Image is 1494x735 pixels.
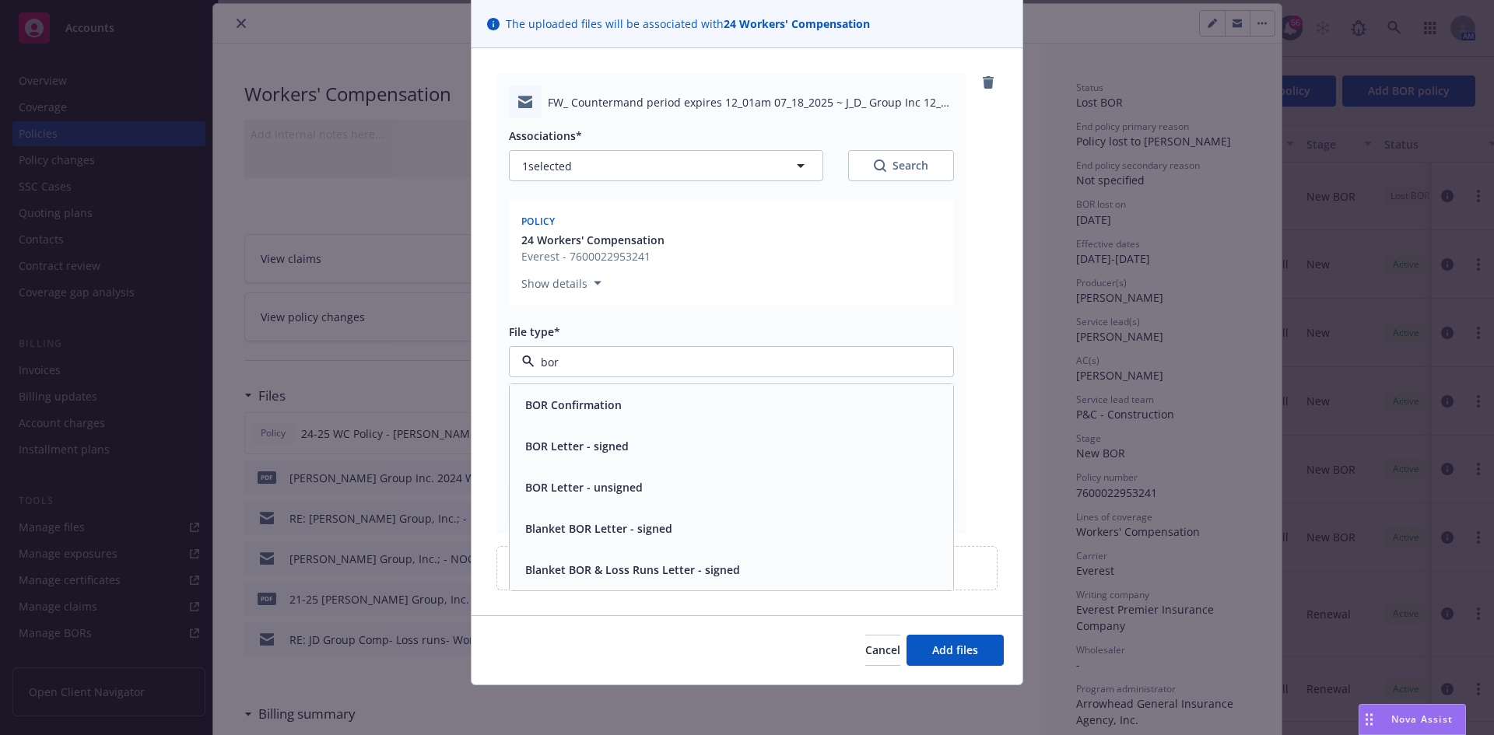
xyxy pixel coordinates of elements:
span: Add files [932,642,978,657]
div: Upload new files [496,546,998,590]
button: Cancel [865,635,900,666]
div: Drag to move [1359,705,1379,734]
button: Nova Assist [1359,704,1466,735]
button: BOR Letter - unsigned [525,479,643,495]
button: BOR Letter - signed [525,438,629,454]
button: Add files [907,635,1004,666]
button: Blanket BOR & Loss Runs Letter - signed [525,562,740,578]
span: Cancel [865,642,900,657]
button: BOR Confirmation [525,397,622,413]
button: Blanket BOR Letter - signed [525,520,672,537]
span: Nova Assist [1391,712,1453,726]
